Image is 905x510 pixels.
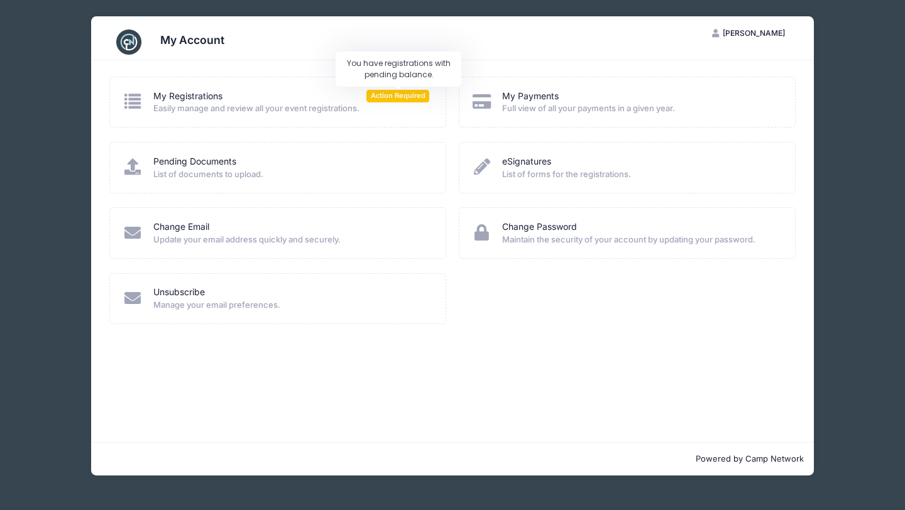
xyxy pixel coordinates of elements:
a: My Payments [502,90,559,103]
span: Full view of all your payments in a given year. [502,102,779,115]
a: My Registrations [153,90,222,103]
span: Update your email address quickly and securely. [153,234,430,246]
button: [PERSON_NAME] [701,23,796,44]
span: List of forms for the registrations. [502,168,779,181]
a: Change Password [502,220,577,234]
h3: My Account [160,33,224,46]
a: Pending Documents [153,155,236,168]
a: eSignatures [502,155,551,168]
a: Unsubscribe [153,286,205,299]
span: List of documents to upload. [153,168,430,181]
img: CampNetwork [116,30,141,55]
div: You have registrations with pending balance. [336,52,461,87]
a: Change Email [153,220,209,234]
span: Manage your email preferences. [153,299,430,312]
span: Easily manage and review all your event registrations. [153,102,430,115]
span: [PERSON_NAME] [723,28,785,38]
span: Action Required [366,90,429,102]
span: Maintain the security of your account by updating your password. [502,234,779,246]
p: Powered by Camp Network [101,453,804,465]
